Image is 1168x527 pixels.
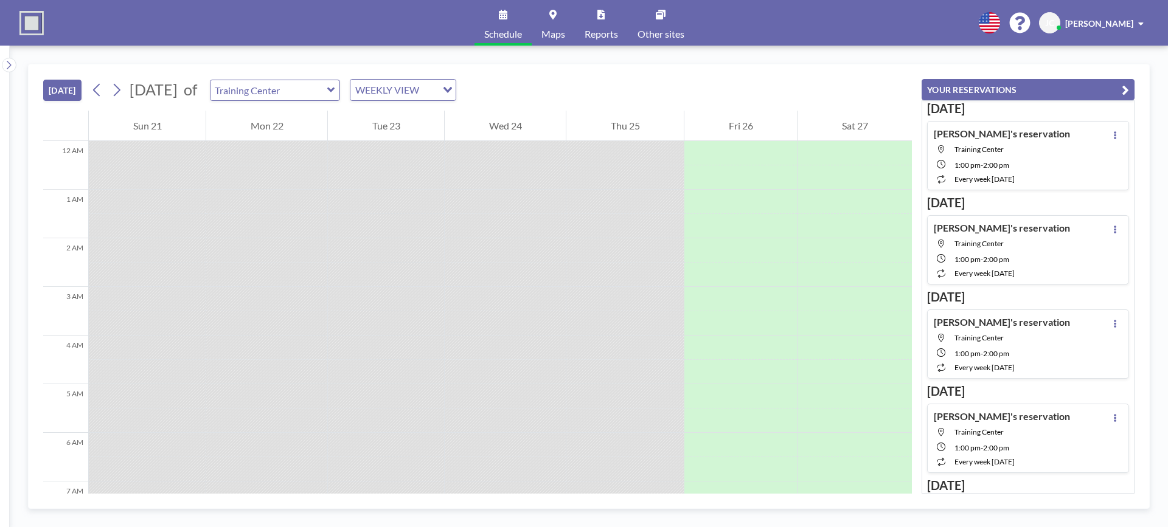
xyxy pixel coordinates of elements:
div: Sun 21 [89,111,206,141]
div: 1 AM [43,190,88,238]
span: 1:00 PM [954,160,981,170]
span: every week [DATE] [954,457,1015,466]
div: Search for option [350,80,456,100]
h4: [PERSON_NAME]'s reservation [934,222,1070,234]
span: WEEKLY VIEW [353,82,422,98]
span: 2:00 PM [983,160,1009,170]
span: Reports [585,29,618,39]
h3: [DATE] [927,195,1129,210]
span: 2:00 PM [983,255,1009,264]
div: 12 AM [43,141,88,190]
span: every week [DATE] [954,174,1015,184]
span: 1:00 PM [954,443,981,452]
div: 5 AM [43,384,88,433]
span: Schedule [484,29,522,39]
span: - [981,160,983,170]
button: YOUR RESERVATIONS [922,79,1135,100]
span: [PERSON_NAME] [1065,18,1133,29]
span: every week [DATE] [954,269,1015,278]
div: 3 AM [43,287,88,336]
div: Tue 23 [328,111,444,141]
span: Training Center [954,333,1004,342]
span: - [981,255,983,264]
span: - [981,349,983,358]
h4: [PERSON_NAME]'s reservation [934,410,1070,422]
img: organization-logo [19,11,44,35]
div: Thu 25 [566,111,684,141]
span: Maps [541,29,565,39]
div: Mon 22 [206,111,327,141]
span: of [184,80,197,99]
span: JC [1045,18,1054,29]
input: Search for option [423,82,436,98]
span: Training Center [954,145,1004,154]
div: 6 AM [43,433,88,481]
div: 4 AM [43,336,88,384]
div: 2 AM [43,238,88,287]
span: 2:00 PM [983,349,1009,358]
div: Sat 27 [798,111,912,141]
span: Training Center [954,239,1004,248]
span: every week [DATE] [954,363,1015,372]
h3: [DATE] [927,478,1129,493]
h4: [PERSON_NAME]'s reservation [934,128,1070,140]
button: [DATE] [43,80,82,101]
span: - [981,443,983,452]
span: 2:00 PM [983,443,1009,452]
h3: [DATE] [927,289,1129,305]
h3: [DATE] [927,101,1129,116]
span: Other sites [638,29,684,39]
span: 1:00 PM [954,349,981,358]
span: 1:00 PM [954,255,981,264]
input: Training Center [210,80,327,100]
h4: [PERSON_NAME]'s reservation [934,316,1070,328]
div: Fri 26 [684,111,797,141]
span: [DATE] [130,80,178,98]
span: Training Center [954,427,1004,436]
h3: [DATE] [927,384,1129,399]
div: Wed 24 [445,111,566,141]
